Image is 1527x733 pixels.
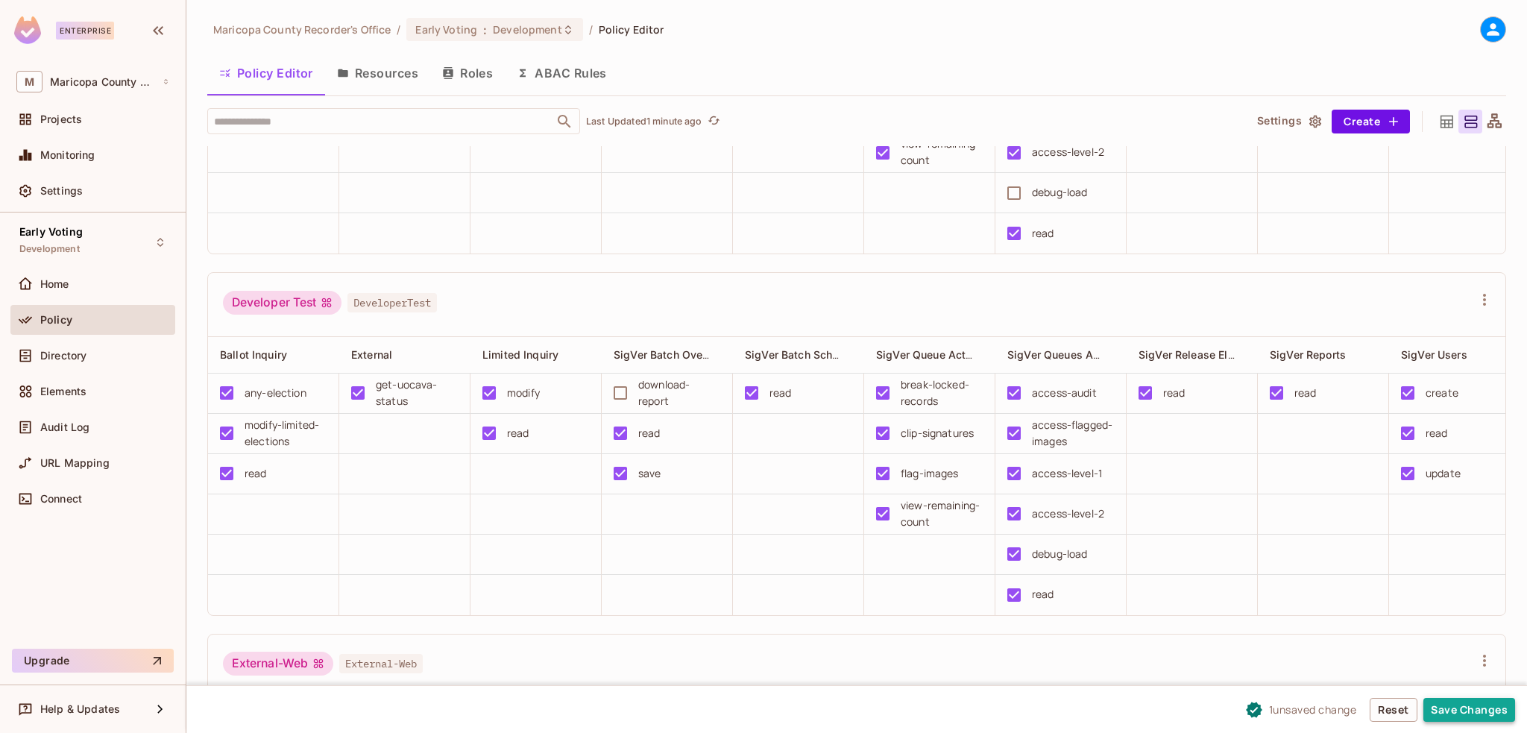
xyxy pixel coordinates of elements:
div: modify [507,385,540,401]
button: Create [1332,110,1410,133]
span: Development [493,22,561,37]
img: SReyMgAAAABJRU5ErkJggg== [14,16,41,44]
div: access-audit [1032,385,1097,401]
span: Directory [40,350,86,362]
div: External-Web [223,652,333,676]
button: Settings [1251,110,1326,133]
button: refresh [705,113,723,130]
div: update [1426,465,1461,482]
span: : [482,24,488,36]
span: Help & Updates [40,703,120,715]
span: URL Mapping [40,457,110,469]
button: Open [554,111,575,132]
div: read [1032,586,1054,603]
div: Developer Test [223,291,341,315]
div: debug-load [1032,184,1088,201]
button: Save Changes [1423,698,1515,722]
div: read [769,385,792,401]
div: view-remaining-count [901,497,983,530]
div: clip-signatures [901,425,974,441]
span: Elements [40,386,86,397]
span: SigVer Users [1401,348,1467,361]
span: SigVer Queue Actions [876,347,987,362]
span: Monitoring [40,149,95,161]
div: read [245,465,267,482]
span: Settings [40,185,83,197]
span: Home [40,278,69,290]
span: Limited Inquiry [482,348,558,361]
div: read [638,425,661,441]
div: read [1032,225,1054,242]
div: read [1294,385,1317,401]
span: SigVer Reports [1270,348,1346,361]
span: Projects [40,113,82,125]
span: the active workspace [213,22,391,37]
li: / [397,22,400,37]
div: access-level-2 [1032,144,1104,160]
div: read [1426,425,1448,441]
div: flag-images [901,465,959,482]
span: Early Voting [19,226,83,238]
button: Policy Editor [207,54,325,92]
div: save [638,465,661,482]
span: Early Voting [415,22,477,37]
button: ABAC Rules [505,54,619,92]
li: / [589,22,593,37]
span: 1 unsaved change [1269,702,1357,717]
span: Policy [40,314,72,326]
div: read [1163,385,1186,401]
span: Ballot Inquiry [220,348,287,361]
div: download-report [638,377,720,409]
span: Connect [40,493,82,505]
span: M [16,71,42,92]
div: access-flagged-images [1032,417,1114,450]
div: Enterprise [56,22,114,40]
span: SigVer Release Election [1139,347,1259,362]
div: modify-limited-elections [245,417,327,450]
span: External [351,348,392,361]
div: any-election [245,385,306,401]
div: view-remaining-count [901,136,983,169]
span: Audit Log [40,421,89,433]
span: Development [19,243,80,255]
div: break-locked-records [901,377,983,409]
span: Workspace: Maricopa County Recorder's Office [50,76,154,88]
p: Last Updated 1 minute ago [586,116,702,128]
span: DeveloperTest [347,293,437,312]
button: Upgrade [12,649,174,673]
span: SigVer Batch Overview [614,347,731,362]
span: SigVer Batch Scheduling [745,347,870,362]
span: refresh [708,114,720,129]
span: SigVer Queues Access [1007,347,1124,362]
button: Roles [430,54,505,92]
span: Refresh is not available in edit mode. [702,113,723,130]
button: Reset [1370,698,1417,722]
span: Policy Editor [599,22,664,37]
div: debug-load [1032,546,1088,562]
span: External-Web [339,654,423,673]
button: Resources [325,54,430,92]
div: access-level-1 [1032,465,1102,482]
div: access-level-2 [1032,506,1104,522]
div: get-uocava-status [376,377,458,409]
div: create [1426,385,1458,401]
div: read [507,425,529,441]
